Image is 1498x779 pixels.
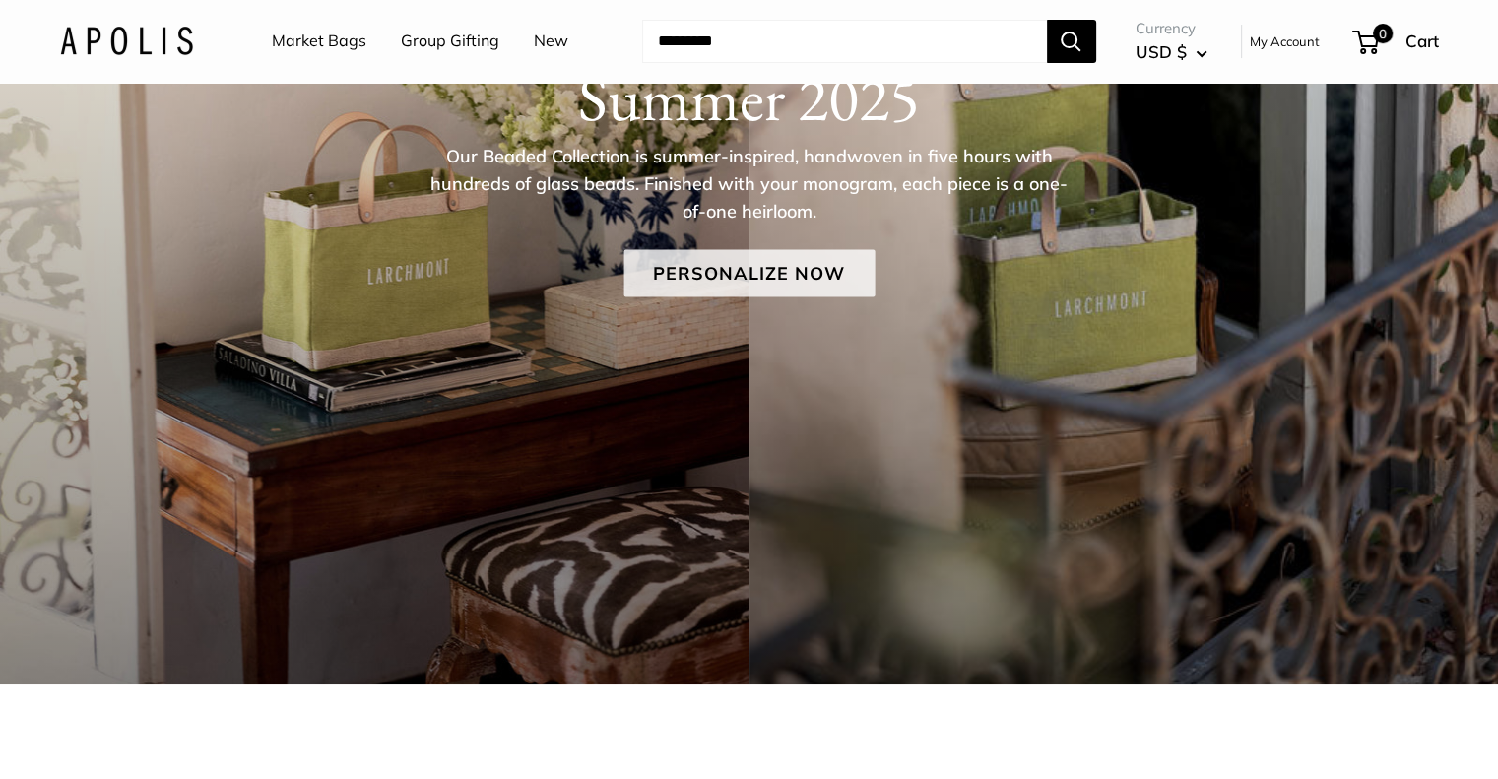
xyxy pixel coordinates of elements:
span: 0 [1372,24,1392,43]
p: Our Beaded Collection is summer-inspired, handwoven in five hours with hundreds of glass beads. F... [429,143,1070,226]
a: New [534,27,568,56]
a: 0 Cart [1354,26,1439,57]
a: Group Gifting [401,27,499,56]
img: Apolis [60,27,193,55]
h1: Summer 2025 [60,61,1439,136]
input: Search... [642,20,1047,63]
button: Search [1047,20,1096,63]
span: Currency [1136,15,1207,42]
a: Personalize Now [623,250,875,297]
button: USD $ [1136,36,1207,68]
a: My Account [1250,30,1320,53]
span: USD $ [1136,41,1187,62]
a: Market Bags [272,27,366,56]
span: Cart [1405,31,1439,51]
